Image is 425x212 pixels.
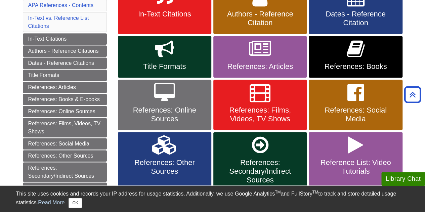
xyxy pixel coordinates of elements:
a: References: Online Sources [23,106,107,117]
span: References: Articles [218,62,302,71]
a: Read More [38,200,65,205]
a: References: Social Media [309,80,402,130]
a: Dates - Reference Citations [23,57,107,69]
a: References: Films, Videos, TV Shows [213,80,307,130]
a: Reference List - Video Tutorials [23,182,107,202]
span: Title Formats [123,62,206,71]
sup: TM [275,190,281,195]
a: References: Articles [213,36,307,78]
span: Dates - Reference Citation [314,10,397,27]
a: References: Secondary/Indirect Sources [23,162,107,182]
a: References: Films, Videos, TV Shows [23,118,107,137]
a: In-Text vs. Reference List Citations [28,15,89,29]
a: References: Books [309,36,402,78]
span: In-Text Citations [123,10,206,18]
button: Library Chat [381,172,425,186]
a: References: Other Sources [23,150,107,162]
a: Back to Top [402,90,423,99]
a: References: Articles [23,82,107,93]
button: Close [69,198,82,208]
a: References: Online Sources [118,80,211,130]
a: References: Secondary/Indirect Sources [213,132,307,191]
a: Title Formats [23,70,107,81]
a: In-Text Citations [23,33,107,45]
span: References: Films, Videos, TV Shows [218,106,302,123]
a: References: Other Sources [118,132,211,191]
span: References: Secondary/Indirect Sources [218,158,302,184]
span: Reference List: Video Tutorials [314,158,397,176]
a: Authors - Reference Citations [23,45,107,57]
div: This site uses cookies and records your IP address for usage statistics. Additionally, we use Goo... [16,190,409,208]
a: Reference List: Video Tutorials [309,132,402,191]
span: References: Books [314,62,397,71]
span: References: Social Media [314,106,397,123]
a: References: Social Media [23,138,107,150]
a: Title Formats [118,36,211,78]
span: Authors - Reference Citation [218,10,302,27]
sup: TM [312,190,318,195]
span: References: Online Sources [123,106,206,123]
a: APA References - Contents [28,2,93,8]
span: References: Other Sources [123,158,206,176]
a: References: Books & E-books [23,94,107,105]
